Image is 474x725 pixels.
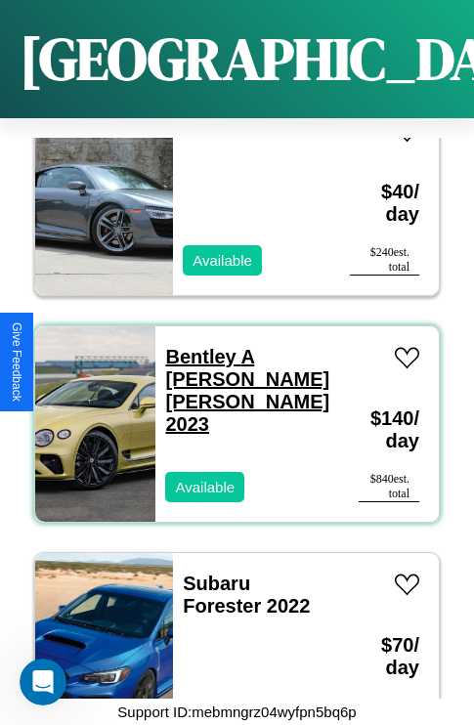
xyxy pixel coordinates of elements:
[193,247,252,274] p: Available
[20,659,66,705] iframe: Intercom live chat
[10,322,23,402] div: Give Feedback
[359,472,419,502] div: $ 840 est. total
[165,346,329,435] a: Bentley A [PERSON_NAME] [PERSON_NAME] 2023
[175,474,235,500] p: Available
[359,388,419,472] h3: $ 140 / day
[350,615,419,699] h3: $ 70 / day
[350,161,419,245] h3: $ 40 / day
[117,699,356,725] p: Support ID: mebmngrz04wyfpn5bq6p
[350,245,419,276] div: $ 240 est. total
[183,573,310,617] a: Subaru Forester 2022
